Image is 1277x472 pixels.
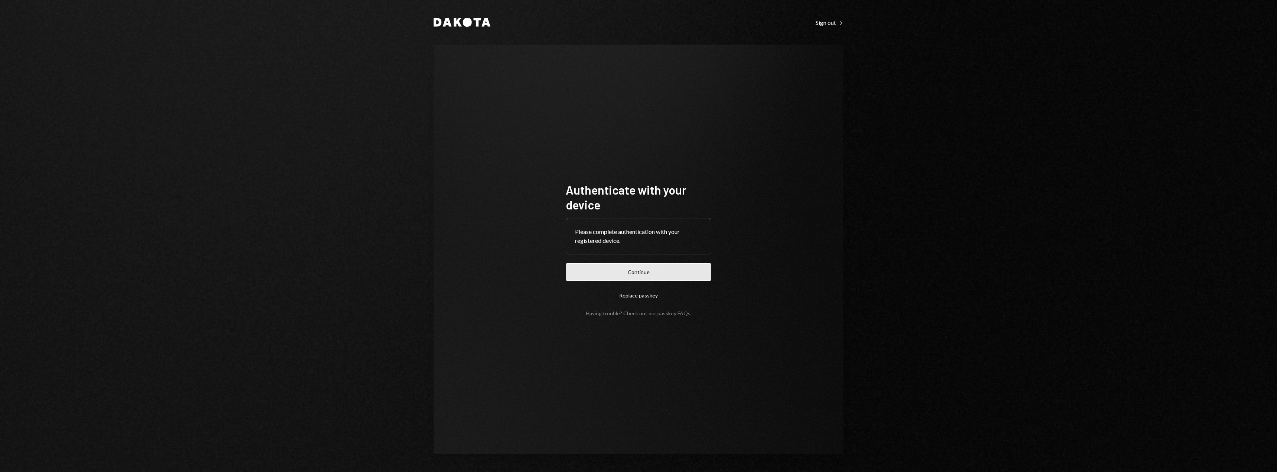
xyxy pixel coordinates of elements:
button: Replace passkey [566,287,711,304]
a: passkey FAQs [657,310,690,317]
div: Please complete authentication with your registered device. [575,227,702,245]
div: Sign out [816,19,843,26]
a: Sign out [816,18,843,26]
div: Having trouble? Check out our . [586,310,692,316]
h1: Authenticate with your device [566,182,711,212]
button: Continue [566,263,711,281]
